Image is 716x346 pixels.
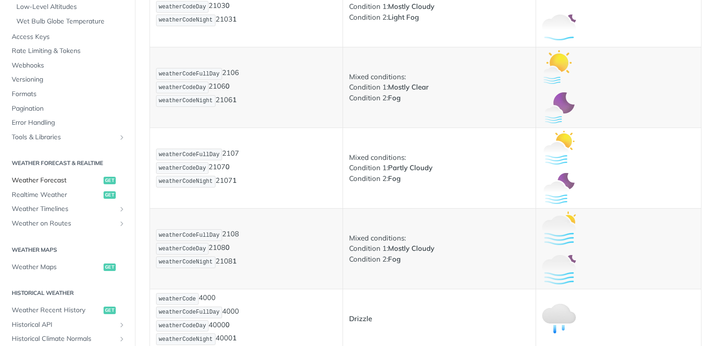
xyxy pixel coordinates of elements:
img: mostly_cloudy_fog_night [542,252,576,286]
a: Historical APIShow subpages for Historical API [7,318,128,332]
a: Webhooks [7,59,128,73]
span: Expand image [542,22,576,31]
span: Expand image [542,62,576,71]
strong: Mostly Cloudy [388,2,434,11]
span: Expand image [542,183,576,192]
span: Expand image [542,143,576,151]
a: Tools & LibrariesShow subpages for Tools & Libraries [7,130,128,144]
button: Show subpages for Weather Timelines [118,205,126,213]
span: get [104,177,116,184]
h2: Historical Weather [7,289,128,297]
a: Realtime Weatherget [7,188,128,202]
h2: Weather Maps [7,246,128,254]
p: 2106 2106 2106 [156,67,336,107]
span: Low-Level Altitudes [16,2,126,12]
img: drizzle [542,302,576,336]
span: weatherCodeNight [159,17,213,23]
span: weatherCodeFullDay [159,232,220,239]
a: Historical Climate NormalsShow subpages for Historical Climate Normals [7,332,128,346]
p: 2107 2107 2107 [156,148,336,188]
strong: 1 [232,15,237,23]
span: weatherCode [159,296,196,302]
span: weatherCodeDay [159,246,206,252]
span: Expand image [542,223,576,232]
span: Weather Timelines [12,204,116,214]
span: weatherCodeFullDay [159,309,220,316]
strong: 0 [225,163,230,172]
p: Mixed conditions: Condition 1: Condition 2: [349,72,530,104]
span: Expand image [542,264,576,273]
span: Versioning [12,75,126,84]
a: Access Keys [7,30,128,44]
strong: 0 [225,243,230,252]
a: Weather on RoutesShow subpages for Weather on Routes [7,217,128,231]
img: mostly_cloudy_fog_day [542,211,576,245]
span: weatherCodeNight [159,336,213,343]
strong: 1 [232,176,237,185]
a: Versioning [7,73,128,87]
a: Weather Forecastget [7,173,128,188]
span: Error Handling [12,118,126,128]
span: Historical Climate Normals [12,334,116,344]
button: Show subpages for Historical API [118,321,126,329]
strong: 1 [232,256,237,265]
button: Show subpages for Tools & Libraries [118,134,126,141]
span: Access Keys [12,32,126,42]
img: mostly_cloudy_light_fog_night [542,10,576,44]
p: Mixed conditions: Condition 1: Condition 2: [349,152,530,184]
span: Weather Recent History [12,306,101,315]
span: weatherCodeFullDay [159,151,220,158]
p: Mixed conditions: Condition 1: Condition 2: [349,233,530,265]
strong: Mostly Cloudy [388,244,434,253]
strong: Fog [388,255,401,263]
span: Realtime Weather [12,190,101,200]
span: Historical API [12,320,116,330]
strong: 1 [232,334,237,343]
img: partly_cloudy_fog_night [542,172,576,205]
h2: Weather Forecast & realtime [7,159,128,167]
strong: Partly Cloudy [388,163,433,172]
span: weatherCodeNight [159,98,213,104]
span: weatherCodeDay [159,323,206,329]
a: Weather TimelinesShow subpages for Weather Timelines [7,202,128,216]
img: partly_cloudy_fog_day [542,131,576,165]
strong: 0 [225,320,230,329]
a: Weather Mapsget [7,260,128,274]
a: Wet Bulb Globe Temperature [12,15,128,29]
span: Weather on Routes [12,219,116,228]
span: get [104,191,116,199]
span: Formats [12,90,126,99]
span: Expand image [542,103,576,112]
button: Show subpages for Historical Climate Normals [118,335,126,343]
span: Rate Limiting & Tokens [12,46,126,56]
span: Expand image [542,314,576,323]
strong: Drizzle [349,314,372,323]
span: weatherCodeFullDay [159,71,220,77]
strong: Fog [388,174,401,183]
img: mostly_clear_fog_night [542,91,576,125]
span: Weather Forecast [12,176,101,185]
p: 2108 2108 2108 [156,228,336,269]
span: weatherCodeNight [159,259,213,265]
span: weatherCodeDay [159,84,206,91]
button: Show subpages for Weather on Routes [118,220,126,227]
span: Tools & Libraries [12,133,116,142]
strong: Light Fog [388,13,419,22]
strong: 0 [225,82,230,91]
a: Weather Recent Historyget [7,303,128,317]
span: get [104,263,116,271]
span: weatherCodeDay [159,4,206,10]
span: get [104,307,116,314]
strong: Mostly Clear [388,83,429,91]
p: 4000 4000 4000 4000 [156,292,336,346]
span: weatherCodeNight [159,178,213,185]
strong: Fog [388,93,401,102]
span: Pagination [12,104,126,113]
strong: 0 [225,1,230,10]
a: Pagination [7,102,128,116]
a: Error Handling [7,116,128,130]
span: Wet Bulb Globe Temperature [16,17,126,26]
strong: 1 [232,95,237,104]
span: Webhooks [12,61,126,70]
span: weatherCodeDay [159,165,206,172]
